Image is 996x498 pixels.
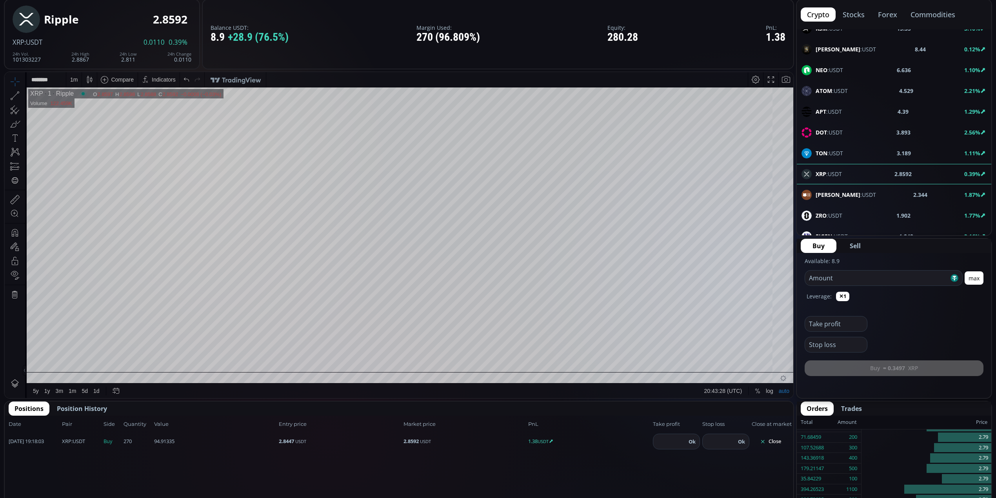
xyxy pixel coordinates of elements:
span: :USDT [816,149,843,157]
span: Date [9,420,60,428]
b: 2.56% [964,129,980,136]
div: 0.0110 [167,52,191,62]
div: Ripple [44,13,79,25]
div: 2.79 [862,453,991,463]
div: 100 [849,474,857,484]
b: XRP [62,438,71,445]
div: 2.8592 [158,19,174,25]
div: 394.26523 [801,484,824,494]
button: Sell [838,239,872,253]
span: Close at market [752,420,789,428]
div: 1 [38,18,47,25]
b: EIGEN [816,233,832,240]
div:  [7,105,13,112]
b: 3.893 [896,128,911,136]
b: 0.12% [964,45,980,53]
b: ATOM [816,87,832,95]
b: [PERSON_NAME] [816,45,860,53]
div: 24h Low [120,52,137,56]
div: 2.8597 [93,19,108,25]
span: :USDT [816,66,843,74]
div: 24h Change [167,52,191,56]
div: 2.79 [862,463,991,474]
div: Market open [75,18,82,25]
div: Compare [106,4,129,11]
button: ✕1 [836,292,849,301]
div: 300 [849,443,857,453]
span: [DATE] 19:18:03 [9,438,60,445]
span: 0.0110 [144,39,165,46]
div: −0.0008 (−0.03%) [176,19,216,25]
b: 1.77% [964,212,980,219]
div: H [111,19,115,25]
span: Quantity [124,420,152,428]
span: Buy [812,241,825,251]
span: Positions [15,404,44,413]
div: Toggle Percentage [747,311,758,326]
button: Trades [835,402,868,416]
b: 8.44 [915,45,926,53]
span: XRP [13,38,24,47]
div: 101303227 [13,52,41,62]
label: Balance USDT: [211,25,289,31]
span: Value [154,420,276,428]
label: Equity: [607,25,638,31]
b: 1.10% [964,66,980,74]
small: USDT [420,438,431,444]
div: 500 [849,463,857,474]
span: Orders [807,404,828,413]
button: stocks [836,7,871,22]
div: 1100 [846,484,857,494]
span: Position History [57,404,107,413]
button: Position History [51,402,113,416]
b: 1.87% [964,191,980,198]
div: O [88,19,93,25]
div: 280.28 [607,31,638,44]
label: Available: 8.9 [805,257,840,265]
div: 2.811 [120,52,137,62]
div: 2.79 [862,474,991,484]
span: +28.9 (76.5%) [228,31,289,44]
div: 35.84229 [801,474,821,484]
span: :USDT [62,438,85,445]
div: C [154,19,158,25]
small: USDT [538,438,549,444]
div: 2.8588 [136,19,151,25]
span: :USDT [816,45,876,53]
button: Positions [9,402,49,416]
div: Amount [838,417,857,427]
div: 24h High [71,52,89,56]
span: :USDT [816,211,842,220]
span: Side [104,420,121,428]
button: Buy [801,239,836,253]
b: 1.242 [899,232,913,240]
div: 270 (96.809%) [416,31,480,44]
div: Total [801,417,838,427]
b: 3.16% [964,233,980,240]
span: :USDT [816,128,843,136]
b: 2.8447 [279,438,294,445]
button: commodities [904,7,961,22]
span: Market price [403,420,526,428]
div: 5y [28,316,34,322]
div: log [761,316,769,322]
span: Buy [104,438,121,445]
button: 20:43:28 (UTC) [697,311,740,326]
span: 0.39% [169,39,187,46]
div: 1 m [65,4,73,11]
div: Price [857,417,987,427]
b: DOT [816,129,827,136]
span: 270 [124,438,152,445]
div: XRP [25,18,38,25]
b: 4.529 [899,87,913,95]
b: [PERSON_NAME] [816,191,860,198]
div: 1d [89,316,95,322]
button: forex [872,7,903,22]
div: 1y [40,316,45,322]
span: PnL [528,420,651,428]
b: 6.636 [897,66,911,74]
div: 24h Vol. [13,52,41,56]
span: Entry price [279,420,401,428]
b: TON [816,149,827,157]
span: :USDT [816,191,876,199]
